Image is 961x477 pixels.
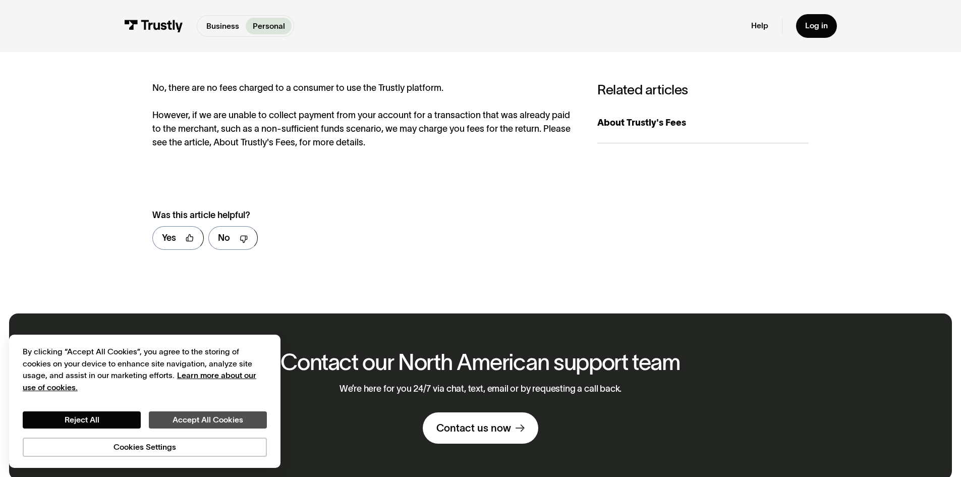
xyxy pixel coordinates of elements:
[208,226,258,250] a: No
[597,116,809,130] div: About Trustly's Fees
[124,20,183,32] img: Trustly Logo
[23,438,267,457] button: Cookies Settings
[152,208,550,222] div: Was this article helpful?
[9,335,280,468] div: Cookie banner
[218,231,230,245] div: No
[423,412,538,444] a: Contact us now
[597,81,809,97] h3: Related articles
[23,411,141,429] button: Reject All
[206,20,239,32] p: Business
[796,14,837,38] a: Log in
[253,20,285,32] p: Personal
[805,21,828,31] div: Log in
[436,421,511,435] div: Contact us now
[280,350,681,375] h2: Contact our North American support team
[162,231,176,245] div: Yes
[149,411,267,429] button: Accept All Cookies
[246,18,292,34] a: Personal
[199,18,246,34] a: Business
[23,346,267,393] div: By clicking “Accept All Cookies”, you agree to the storing of cookies on your device to enhance s...
[23,346,267,456] div: Privacy
[152,81,575,149] div: No, there are no fees charged to a consumer to use the Trustly platform. However, if we are unabl...
[597,102,809,144] a: About Trustly's Fees
[751,21,768,31] a: Help
[152,226,204,250] a: Yes
[340,384,622,395] p: We’re here for you 24/7 via chat, text, email or by requesting a call back.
